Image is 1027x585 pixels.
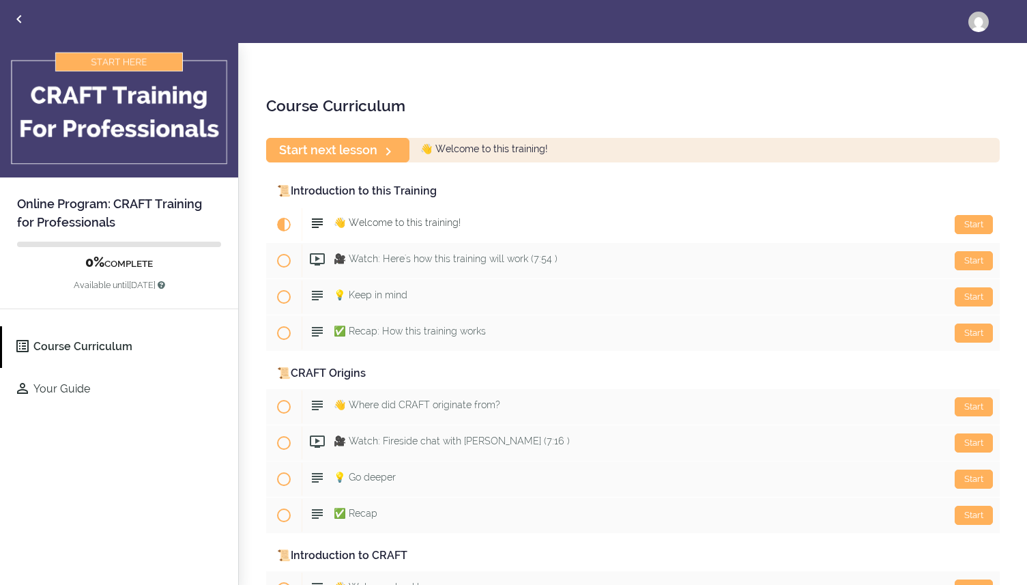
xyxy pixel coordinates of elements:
[334,508,377,519] span: ✅ Recap
[334,253,558,264] span: 🎥 Watch: Here's how this training will work (7:54 )
[420,144,547,155] span: 👋 Welcome to this training!
[266,498,1000,533] a: Start ✅ Recap
[334,326,486,337] span: ✅ Recap: How this training works
[955,287,993,306] div: Start
[266,207,302,242] span: Current item
[955,251,993,270] div: Start
[334,472,396,483] span: 💡 Go deeper
[955,397,993,416] div: Start
[266,358,1000,389] div: 📜CRAFT Origins
[266,138,409,162] a: Start next lesson
[266,461,1000,497] a: Start 💡 Go deeper
[266,176,1000,207] div: 📜Introduction to this Training
[2,326,238,368] a: Course Curriculum
[17,272,221,291] p: Available until
[955,470,993,489] div: Start
[955,215,993,234] div: Start
[266,541,1000,571] div: 📜Introduction to CRAFT
[1,1,38,41] a: Back to courses
[334,217,461,228] span: 👋 Welcome to this training!
[266,279,1000,315] a: Start 💡 Keep in mind
[266,94,1000,117] h2: Course Curriculum
[968,12,989,32] img: lesley.barreira@surreyplace.ca
[2,369,238,410] a: Your Guide
[17,254,221,291] div: COMPLETE
[266,243,1000,279] a: Start 🎥 Watch: Here's how this training will work (7:54 )
[955,506,993,525] div: Start
[955,433,993,453] div: Start
[11,11,27,27] svg: Back to courses
[955,324,993,343] div: Start
[85,254,104,270] span: 0%
[334,289,407,300] span: 💡 Keep in mind
[266,425,1000,461] a: Start 🎥 Watch: Fireside chat with [PERSON_NAME] (7:16 )
[266,389,1000,425] a: Start 👋 Where did CRAFT originate from?
[334,399,500,410] span: 👋 Where did CRAFT originate from?
[266,315,1000,351] a: Start ✅ Recap: How this training works
[334,436,570,446] span: 🎥 Watch: Fireside chat with [PERSON_NAME] (7:16 )
[266,207,1000,242] a: Current item Start 👋 Welcome to this training!
[129,280,156,290] span: [DATE]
